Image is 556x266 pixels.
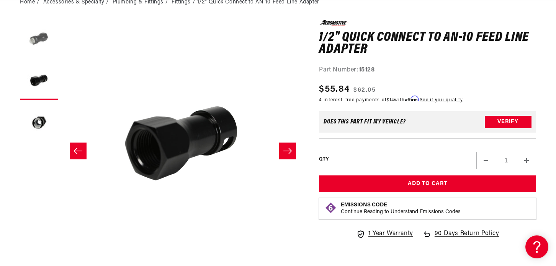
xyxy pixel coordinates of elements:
div: Part Number: [319,65,536,75]
a: 1 Year Warranty [356,229,413,239]
button: Load image 2 in gallery view [20,62,58,100]
strong: 15128 [359,67,375,73]
label: QTY [319,156,329,163]
s: $62.05 [353,86,376,95]
h1: 1/2" Quick Connect to AN-10 Feed Line Adapter [319,32,536,56]
button: Verify [485,116,531,128]
button: Slide right [279,143,296,159]
span: $55.84 [319,83,350,96]
img: Emissions code [325,202,337,214]
span: 1 Year Warranty [368,229,413,239]
span: $14 [387,98,394,102]
p: Continue Reading to Understand Emissions Codes [341,209,461,216]
button: Add to Cart [319,175,536,193]
button: Load image 1 in gallery view [20,20,58,58]
a: See if you qualify - Learn more about Affirm Financing (opens in modal) [420,98,463,102]
button: Slide left [70,143,87,159]
p: 4 interest-free payments of with . [319,96,463,104]
button: Emissions CodeContinue Reading to Understand Emissions Codes [341,202,461,216]
div: Does This part fit My vehicle? [324,119,406,125]
button: Load image 3 in gallery view [20,104,58,142]
span: 90 Days Return Policy [435,229,499,247]
span: Affirm [405,96,419,102]
a: 90 Days Return Policy [422,229,499,247]
strong: Emissions Code [341,202,387,208]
